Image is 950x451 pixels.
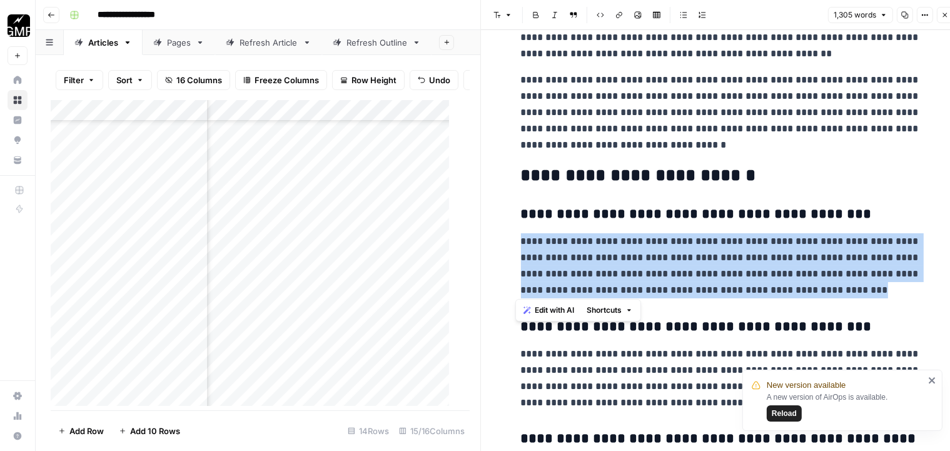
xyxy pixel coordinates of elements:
[64,74,84,86] span: Filter
[322,30,432,55] a: Refresh Outline
[410,70,458,90] button: Undo
[157,70,230,90] button: 16 Columns
[235,70,327,90] button: Freeze Columns
[8,110,28,130] a: Insights
[582,302,638,318] button: Shortcuts
[108,70,152,90] button: Sort
[88,36,118,49] div: Articles
[772,408,797,419] span: Reload
[56,70,103,90] button: Filter
[429,74,450,86] span: Undo
[346,36,407,49] div: Refresh Outline
[587,305,622,316] span: Shortcuts
[8,386,28,406] a: Settings
[8,406,28,426] a: Usage
[130,425,180,437] span: Add 10 Rows
[767,379,846,392] span: New version available
[8,14,30,37] img: Growth Marketing Pro Logo
[64,30,143,55] a: Articles
[767,405,802,422] button: Reload
[535,305,574,316] span: Edit with AI
[8,10,28,41] button: Workspace: Growth Marketing Pro
[51,421,111,441] button: Add Row
[116,74,133,86] span: Sort
[394,421,470,441] div: 15/16 Columns
[167,36,191,49] div: Pages
[767,392,924,422] div: A new version of AirOps is available.
[8,130,28,150] a: Opportunities
[8,70,28,90] a: Home
[518,302,579,318] button: Edit with AI
[111,421,188,441] button: Add 10 Rows
[332,70,405,90] button: Row Height
[8,90,28,110] a: Browse
[343,421,394,441] div: 14 Rows
[143,30,215,55] a: Pages
[8,426,28,446] button: Help + Support
[834,9,876,21] span: 1,305 words
[8,150,28,170] a: Your Data
[255,74,319,86] span: Freeze Columns
[240,36,298,49] div: Refresh Article
[176,74,222,86] span: 16 Columns
[215,30,322,55] a: Refresh Article
[351,74,397,86] span: Row Height
[928,375,937,385] button: close
[828,7,893,23] button: 1,305 words
[69,425,104,437] span: Add Row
